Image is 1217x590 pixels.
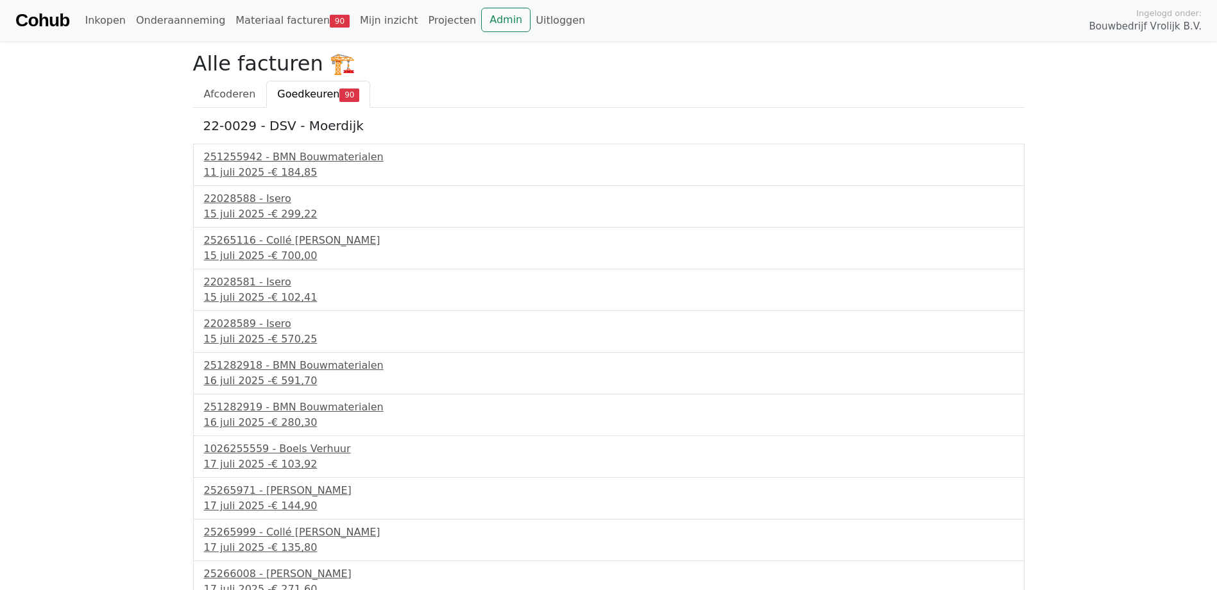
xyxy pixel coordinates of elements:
[204,498,1014,514] div: 17 juli 2025 -
[204,274,1014,290] div: 22028581 - Isero
[204,373,1014,389] div: 16 juli 2025 -
[271,166,317,178] span: € 184,85
[1136,7,1202,19] span: Ingelogd onder:
[204,400,1014,430] a: 251282919 - BMN Bouwmaterialen16 juli 2025 -€ 280,30
[266,81,370,108] a: Goedkeuren90
[204,483,1014,498] div: 25265971 - [PERSON_NAME]
[481,8,531,32] a: Admin
[355,8,423,33] a: Mijn inzicht
[204,290,1014,305] div: 15 juli 2025 -
[204,525,1014,540] div: 25265999 - Collé [PERSON_NAME]
[204,165,1014,180] div: 11 juli 2025 -
[204,149,1014,165] div: 251255942 - BMN Bouwmaterialen
[204,415,1014,430] div: 16 juli 2025 -
[271,208,317,220] span: € 299,22
[271,416,317,428] span: € 280,30
[271,458,317,470] span: € 103,92
[271,375,317,387] span: € 591,70
[204,233,1014,248] div: 25265116 - Collé [PERSON_NAME]
[204,400,1014,415] div: 251282919 - BMN Bouwmaterialen
[131,8,230,33] a: Onderaanneming
[203,118,1014,133] h5: 22-0029 - DSV - Moerdijk
[204,88,256,100] span: Afcoderen
[271,500,317,512] span: € 144,90
[204,525,1014,555] a: 25265999 - Collé [PERSON_NAME]17 juli 2025 -€ 135,80
[204,441,1014,472] a: 1026255559 - Boels Verhuur17 juli 2025 -€ 103,92
[204,316,1014,332] div: 22028589 - Isero
[277,88,339,100] span: Goedkeuren
[204,149,1014,180] a: 251255942 - BMN Bouwmaterialen11 juli 2025 -€ 184,85
[80,8,130,33] a: Inkopen
[204,441,1014,457] div: 1026255559 - Boels Verhuur
[271,333,317,345] span: € 570,25
[423,8,481,33] a: Projecten
[271,249,317,262] span: € 700,00
[204,191,1014,206] div: 22028588 - Isero
[204,248,1014,264] div: 15 juli 2025 -
[339,88,359,101] span: 90
[204,358,1014,373] div: 251282918 - BMN Bouwmaterialen
[193,81,267,108] a: Afcoderen
[204,191,1014,222] a: 22028588 - Isero15 juli 2025 -€ 299,22
[271,541,317,553] span: € 135,80
[204,316,1014,347] a: 22028589 - Isero15 juli 2025 -€ 570,25
[204,483,1014,514] a: 25265971 - [PERSON_NAME]17 juli 2025 -€ 144,90
[330,15,350,28] span: 90
[204,566,1014,582] div: 25266008 - [PERSON_NAME]
[204,206,1014,222] div: 15 juli 2025 -
[204,540,1014,555] div: 17 juli 2025 -
[15,5,69,36] a: Cohub
[204,274,1014,305] a: 22028581 - Isero15 juli 2025 -€ 102,41
[271,291,317,303] span: € 102,41
[204,332,1014,347] div: 15 juli 2025 -
[531,8,590,33] a: Uitloggen
[204,457,1014,472] div: 17 juli 2025 -
[230,8,355,33] a: Materiaal facturen90
[204,233,1014,264] a: 25265116 - Collé [PERSON_NAME]15 juli 2025 -€ 700,00
[204,358,1014,389] a: 251282918 - BMN Bouwmaterialen16 juli 2025 -€ 591,70
[1089,19,1202,34] span: Bouwbedrijf Vrolijk B.V.
[193,51,1025,76] h2: Alle facturen 🏗️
